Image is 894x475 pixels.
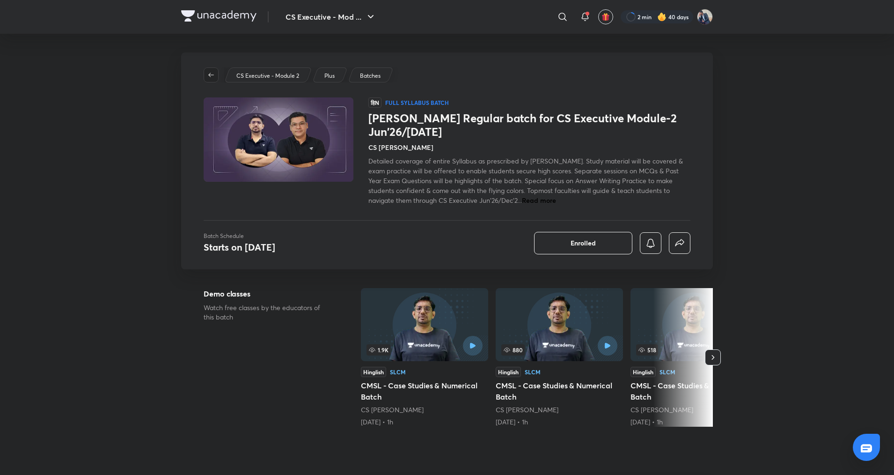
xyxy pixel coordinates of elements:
[204,303,331,322] p: Watch free classes by the educators of this batch
[361,380,488,402] h5: CMSL - Case Studies & Numerical Batch
[525,369,541,375] div: SLCM
[630,405,693,414] a: CS [PERSON_NAME]
[235,72,301,80] a: CS Executive - Module 2
[181,10,256,22] img: Company Logo
[630,417,758,427] div: 5th Sep • 1h
[697,9,713,25] img: Akhil
[630,380,758,402] h5: CMSL - Case Studies & Numerical Batch
[204,241,275,253] h4: Starts on [DATE]
[496,367,521,377] div: Hinglish
[496,405,623,415] div: CS Amit Vohra
[630,288,758,427] a: 518HinglishSLCMCMSL - Case Studies & Numerical BatchCS [PERSON_NAME][DATE] • 1h
[361,405,488,415] div: CS Amit Vohra
[204,288,331,299] h5: Demo classes
[630,405,758,415] div: CS Amit Vohra
[496,417,623,427] div: 4th Sep • 1h
[390,369,406,375] div: SLCM
[368,142,433,152] h4: CS [PERSON_NAME]
[522,196,556,205] span: Read more
[368,156,683,205] span: Detailed coverage of entire Syllabus as prescribed by [PERSON_NAME]. Study material will be cover...
[496,288,623,427] a: CMSL - Case Studies & Numerical Batch
[181,10,256,24] a: Company Logo
[359,72,382,80] a: Batches
[534,232,632,254] button: Enrolled
[324,72,335,80] p: Plus
[385,99,449,106] p: Full Syllabus Batch
[236,72,299,80] p: CS Executive - Module 2
[361,405,424,414] a: CS [PERSON_NAME]
[630,288,758,427] a: CMSL - Case Studies & Numerical Batch
[323,72,337,80] a: Plus
[361,288,488,427] a: 1.9KHinglishSLCMCMSL - Case Studies & Numerical BatchCS [PERSON_NAME][DATE] • 1h
[636,344,658,356] span: 518
[368,111,690,139] h1: [PERSON_NAME] Regular batch for CS Executive Module-2 Jun'26/[DATE]
[601,13,610,21] img: avatar
[571,238,596,248] span: Enrolled
[360,72,381,80] p: Batches
[204,232,275,240] p: Batch Schedule
[361,367,386,377] div: Hinglish
[361,417,488,427] div: 2nd Sep • 1h
[280,7,382,26] button: CS Executive - Mod ...
[598,9,613,24] button: avatar
[501,344,525,356] span: 880
[496,380,623,402] h5: CMSL - Case Studies & Numerical Batch
[366,344,390,356] span: 1.9K
[361,288,488,427] a: CMSL - Case Studies & Numerical Batch
[630,367,656,377] div: Hinglish
[496,288,623,427] a: 880HinglishSLCMCMSL - Case Studies & Numerical BatchCS [PERSON_NAME][DATE] • 1h
[496,405,558,414] a: CS [PERSON_NAME]
[657,12,667,22] img: streak
[368,97,381,108] span: हिN
[202,96,355,183] img: Thumbnail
